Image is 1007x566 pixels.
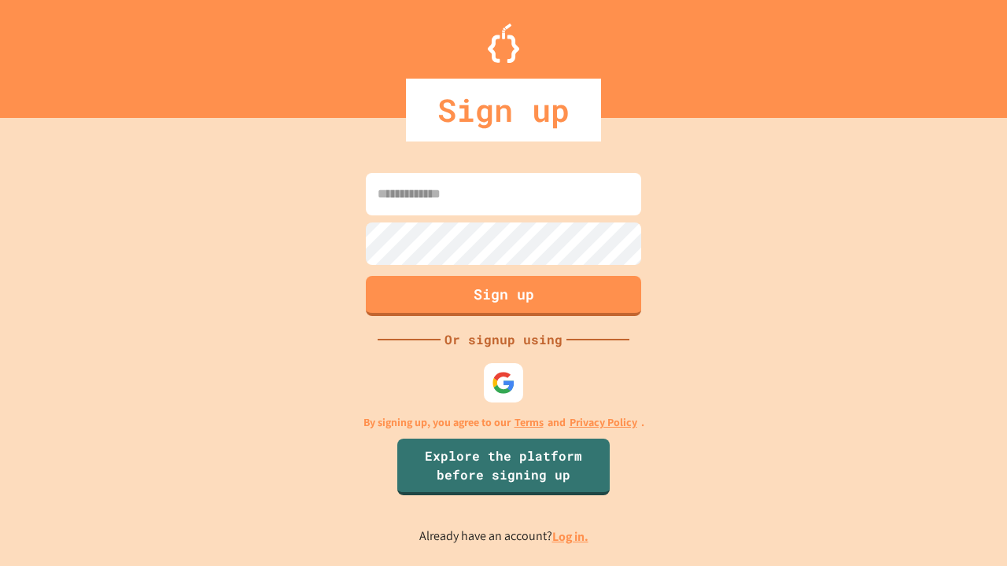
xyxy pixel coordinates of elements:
[570,414,637,431] a: Privacy Policy
[488,24,519,63] img: Logo.svg
[492,371,515,395] img: google-icon.svg
[419,527,588,546] p: Already have an account?
[515,414,544,431] a: Terms
[366,276,641,316] button: Sign up
[397,439,610,495] a: Explore the platform before signing up
[363,414,644,431] p: By signing up, you agree to our and .
[441,330,566,349] div: Or signup using
[406,79,601,141] div: Sign up
[552,528,588,545] a: Log in.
